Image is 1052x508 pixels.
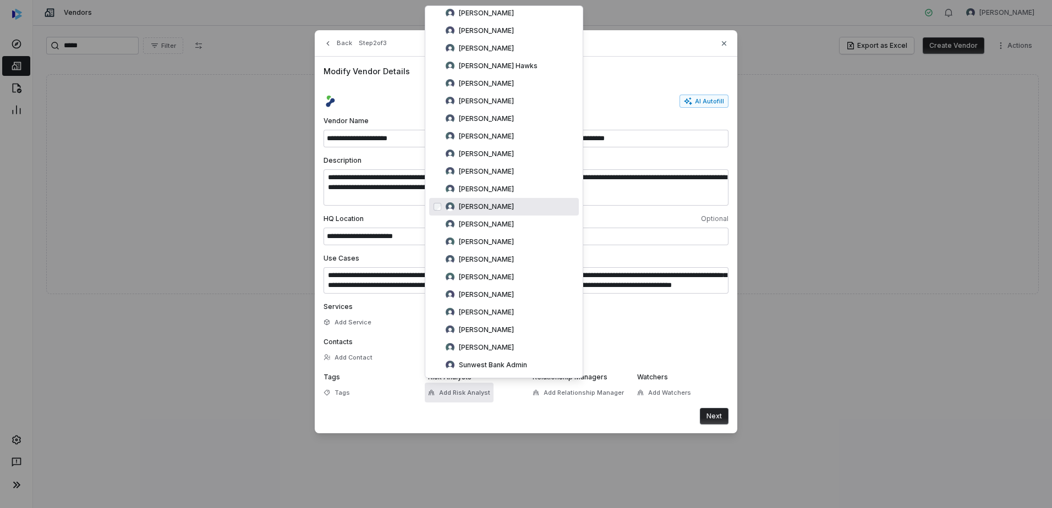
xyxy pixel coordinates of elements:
[459,150,514,158] span: [PERSON_NAME]
[439,389,490,397] span: Add Risk Analyst
[459,361,527,369] span: Sunwest Bank Admin
[446,255,454,264] img: Paddy Gonzalez avatar
[446,343,454,352] img: Shawn Kirshner avatar
[446,132,454,141] img: Joe Grewe avatar
[446,150,454,158] img: John Hennessey avatar
[320,312,375,332] button: Add Service
[324,65,728,77] span: Modify Vendor Details
[459,202,514,211] span: [PERSON_NAME]
[459,273,514,281] span: [PERSON_NAME]
[446,62,454,70] img: Coury Hawks avatar
[459,308,514,317] span: [PERSON_NAME]
[459,114,514,123] span: [PERSON_NAME]
[446,9,454,18] img: Brian Anderson avatar
[700,408,728,424] button: Next
[324,254,359,262] span: Use Cases
[324,214,524,223] span: HQ Location
[459,255,514,264] span: [PERSON_NAME]
[446,361,454,369] img: Sunwest Bank Admin avatar
[446,26,454,35] img: Carlin Fuge avatar
[320,347,376,367] button: Add Contact
[459,26,514,35] span: [PERSON_NAME]
[359,39,387,47] span: Step 2 of 3
[634,383,694,402] button: Add Watchers
[446,167,454,176] img: Kara Trebs avatar
[446,325,454,334] img: Sanya Allmaras avatar
[637,373,668,381] span: Watchers
[459,220,514,229] span: [PERSON_NAME]
[459,132,514,141] span: [PERSON_NAME]
[528,214,728,223] span: Optional
[324,373,340,381] span: Tags
[459,9,514,18] span: [PERSON_NAME]
[459,185,514,194] span: [PERSON_NAME]
[446,44,454,53] img: Cody Carter avatar
[459,290,514,299] span: [PERSON_NAME]
[446,97,454,106] img: Harry Cupp avatar
[324,302,353,311] span: Services
[459,62,538,70] span: [PERSON_NAME] Hawks
[459,79,514,88] span: [PERSON_NAME]
[459,343,514,352] span: [PERSON_NAME]
[459,325,514,334] span: [PERSON_NAME]
[446,202,454,211] img: Melody Daugherty avatar
[446,79,454,88] img: Dwight Flenniken avatar
[533,117,728,125] span: Website
[459,44,514,53] span: [PERSON_NAME]
[446,290,454,299] img: Raymond Rindone avatar
[324,117,419,125] span: Vendor Name
[320,34,355,53] button: Back
[459,238,514,246] span: [PERSON_NAME]
[459,167,514,176] span: [PERSON_NAME]
[446,308,454,317] img: Ryan Stomp avatar
[424,117,519,125] span: Required
[544,389,624,397] span: Add Relationship Manager
[324,338,353,346] span: Contacts
[446,185,454,194] img: Kimberly Watson avatar
[446,114,454,123] img: Jennie Le avatar
[459,97,514,106] span: [PERSON_NAME]
[446,273,454,281] img: Patti Lee avatar
[335,389,350,397] span: Tags
[324,156,361,164] span: Description
[446,220,454,229] img: Nancy Zezza avatar
[680,95,728,108] button: AI Autofill
[446,238,454,246] img: Nicole Smith avatar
